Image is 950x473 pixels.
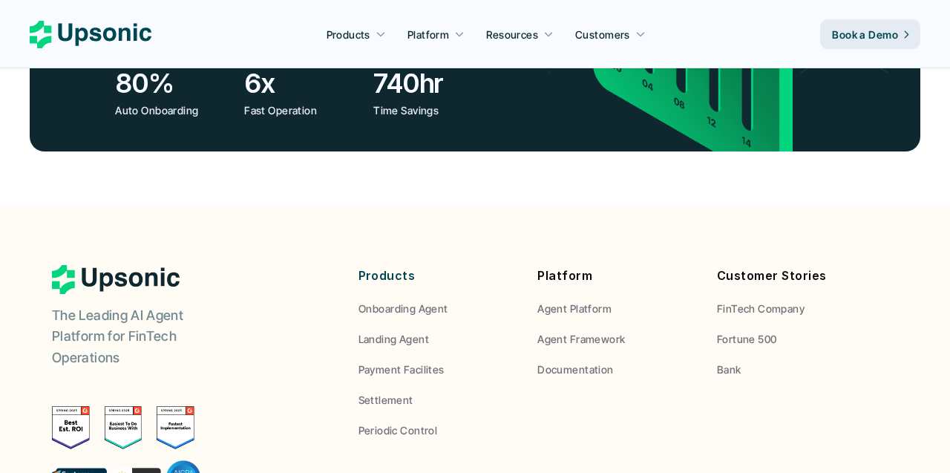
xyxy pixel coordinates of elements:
[327,27,370,42] p: Products
[575,27,630,42] p: Customers
[115,102,233,118] p: Auto Onboarding
[358,265,516,287] p: Products
[358,301,516,316] a: Onboarding Agent
[358,331,516,347] a: Landing Agent
[537,265,695,287] p: Platform
[537,362,695,377] a: Documentation
[717,301,805,316] p: FinTech Company
[717,265,874,287] p: Customer Stories
[358,423,438,438] p: Periodic Control
[358,331,429,347] p: Landing Agent
[820,19,920,49] a: Book a Demo
[358,362,516,377] a: Payment Facilites
[373,102,491,118] p: Time Savings
[537,331,625,347] p: Agent Framework
[358,392,413,408] p: Settlement
[832,27,898,42] p: Book a Demo
[52,305,237,369] p: The Leading AI Agent Platform for FinTech Operations
[486,27,538,42] p: Resources
[373,65,495,102] h3: 740hr
[717,362,741,377] p: Bank
[717,331,777,347] p: Fortune 500
[537,301,612,316] p: Agent Platform
[358,301,448,316] p: Onboarding Agent
[537,362,613,377] p: Documentation
[358,362,445,377] p: Payment Facilites
[115,65,237,102] h3: 80%
[358,392,516,408] a: Settlement
[244,65,366,102] h3: 6x
[358,423,516,438] a: Periodic Control
[318,21,395,48] a: Products
[244,102,362,118] p: Fast Operation
[407,27,449,42] p: Platform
